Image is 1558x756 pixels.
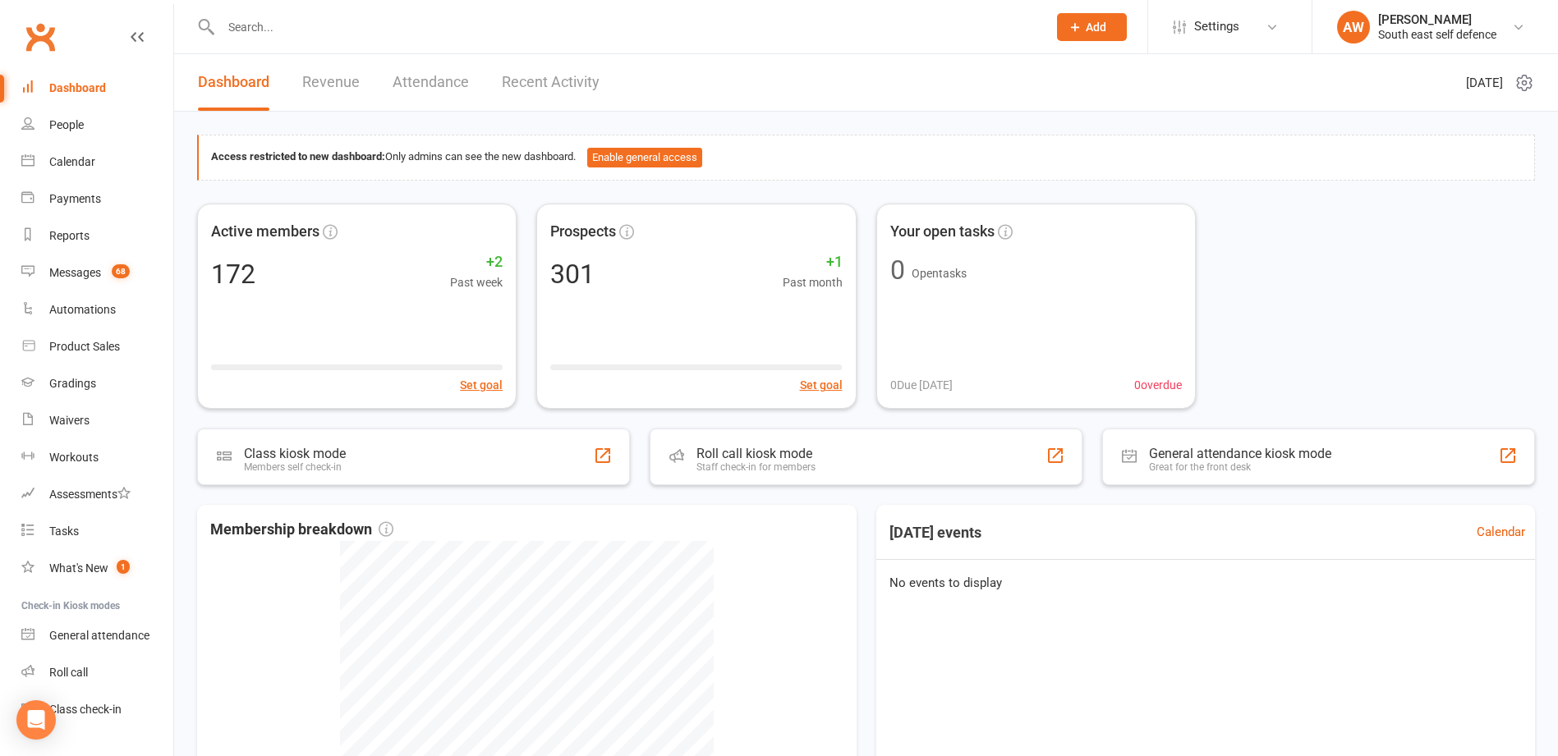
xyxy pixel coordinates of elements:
a: Waivers [21,402,173,439]
span: Add [1086,21,1106,34]
a: Workouts [21,439,173,476]
div: General attendance kiosk mode [1149,446,1331,461]
div: Tasks [49,525,79,538]
a: General attendance kiosk mode [21,617,173,654]
span: 0 overdue [1134,376,1182,394]
div: Open Intercom Messenger [16,700,56,740]
a: Dashboard [198,54,269,111]
div: AW [1337,11,1370,44]
div: Roll call kiosk mode [696,446,816,461]
span: +1 [783,250,843,274]
div: Great for the front desk [1149,461,1331,473]
div: Waivers [49,414,90,427]
span: Settings [1194,8,1239,45]
a: Messages 68 [21,254,173,291]
div: Class kiosk mode [244,446,346,461]
div: Staff check-in for members [696,461,816,473]
a: Reports [21,218,173,254]
a: Roll call [21,654,173,691]
span: [DATE] [1466,73,1503,93]
a: Tasks [21,513,173,550]
span: Open tasks [912,267,967,280]
a: Recent Activity [502,54,600,111]
span: Past week [450,273,503,291]
button: Set goal [460,376,503,394]
a: Assessments [21,476,173,513]
span: Prospects [550,220,616,244]
button: Add [1057,13,1127,41]
div: 172 [211,261,255,287]
div: 301 [550,261,595,287]
button: Enable general access [587,148,702,167]
div: Messages [49,266,101,279]
span: +2 [450,250,503,274]
div: [PERSON_NAME] [1378,12,1496,27]
span: Active members [211,220,319,244]
a: Product Sales [21,328,173,365]
div: General attendance [49,629,149,642]
h3: [DATE] events [876,518,995,548]
a: Payments [21,181,173,218]
div: Class check-in [49,703,122,716]
a: Gradings [21,365,173,402]
button: Set goal [800,376,843,394]
a: People [21,107,173,144]
span: 1 [117,560,130,574]
a: Clubworx [20,16,61,57]
div: Gradings [49,377,96,390]
a: Attendance [393,54,469,111]
div: What's New [49,561,108,575]
div: People [49,118,84,131]
a: Revenue [302,54,360,111]
div: Members self check-in [244,461,346,473]
input: Search... [216,16,1036,39]
div: Dashboard [49,81,106,94]
span: 68 [112,264,130,278]
a: Dashboard [21,70,173,107]
strong: Access restricted to new dashboard: [211,150,385,163]
div: Calendar [49,155,95,168]
div: Payments [49,192,101,205]
a: What's New1 [21,550,173,587]
div: Only admins can see the new dashboard. [211,148,1522,167]
div: Reports [49,229,90,242]
span: 0 Due [DATE] [890,376,953,394]
span: Your open tasks [890,220,995,244]
div: Workouts [49,451,99,464]
span: Membership breakdown [210,518,393,542]
a: Calendar [1477,522,1525,542]
a: Class kiosk mode [21,691,173,728]
div: 0 [890,257,905,283]
div: Roll call [49,666,88,679]
div: Automations [49,303,116,316]
span: Past month [783,273,843,291]
div: Product Sales [49,340,120,353]
a: Calendar [21,144,173,181]
div: No events to display [870,560,1542,606]
div: Assessments [49,488,131,501]
div: South east self defence [1378,27,1496,42]
a: Automations [21,291,173,328]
